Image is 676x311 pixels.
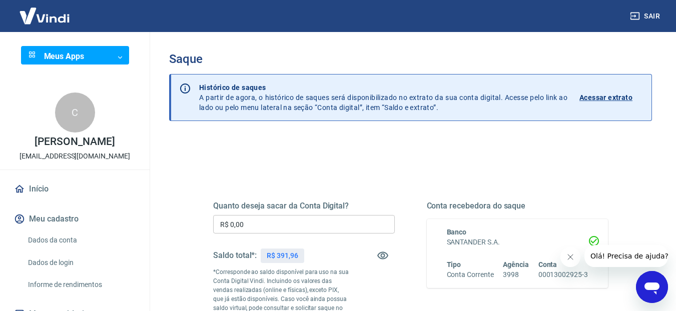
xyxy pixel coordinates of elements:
[579,82,643,112] a: Acessar extrato
[447,237,588,247] h6: SANTANDER S.A.
[447,260,461,268] span: Tipo
[584,245,668,267] iframe: Mensagem da empresa
[503,269,529,280] h6: 3998
[199,82,567,112] p: A partir de agora, o histórico de saques será disponibilizado no extrato da sua conta digital. Ac...
[538,260,557,268] span: Conta
[538,269,588,280] h6: 00013002925-3
[12,178,138,200] a: Início
[6,7,84,15] span: Olá! Precisa de ajuda?
[628,7,664,25] button: Sair
[503,260,529,268] span: Agência
[560,247,580,267] iframe: Fechar mensagem
[55,92,95,132] div: C
[24,274,138,295] a: Informe de rendimentos
[427,201,608,211] h5: Conta recebedora do saque
[12,208,138,230] button: Meu cadastro
[213,250,257,260] h5: Saldo total*:
[199,82,567,92] p: Histórico de saques
[579,92,632,102] p: Acessar extrato
[12,0,77,31] img: Vindi
[447,228,467,236] span: Banco
[169,52,652,66] h3: Saque
[24,252,138,273] a: Dados de login
[636,271,668,303] iframe: Botão para abrir a janela de mensagens
[267,250,298,261] p: R$ 391,96
[213,201,395,211] h5: Quanto deseja sacar da Conta Digital?
[24,230,138,250] a: Dados da conta
[447,269,494,280] h6: Conta Corrente
[20,151,130,161] p: [EMAIL_ADDRESS][DOMAIN_NAME]
[35,136,115,147] p: [PERSON_NAME]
